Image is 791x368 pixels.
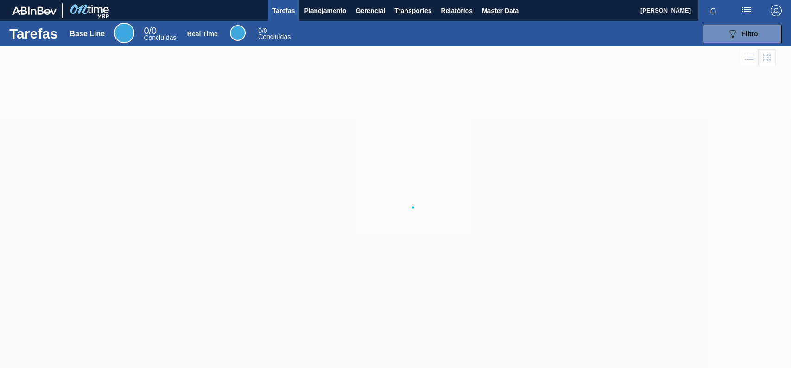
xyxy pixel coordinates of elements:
span: Planejamento [304,5,346,16]
div: Base Line [144,27,176,41]
span: Tarefas [272,5,295,16]
div: Base Line [114,23,134,43]
div: Real Time [230,25,246,41]
span: Master Data [482,5,519,16]
img: userActions [741,5,752,16]
span: Relatórios [441,5,472,16]
div: Base Line [70,30,105,38]
span: Concluídas [258,33,291,40]
span: 0 [144,26,149,36]
button: Filtro [703,25,782,43]
span: Gerencial [356,5,386,16]
span: Transportes [394,5,431,16]
img: TNhmsLtSVTkK8tSr43FrP2fwEKptu5GPRR3wAAAABJRU5ErkJggg== [12,6,57,15]
span: / 0 [144,26,157,36]
span: / 0 [258,27,267,34]
img: Logout [771,5,782,16]
div: Real Time [187,30,218,38]
h1: Tarefas [9,28,58,39]
button: Notificações [698,4,728,17]
div: Real Time [258,28,291,40]
span: Filtro [742,30,758,38]
span: Concluídas [144,34,176,41]
span: 0 [258,27,262,34]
